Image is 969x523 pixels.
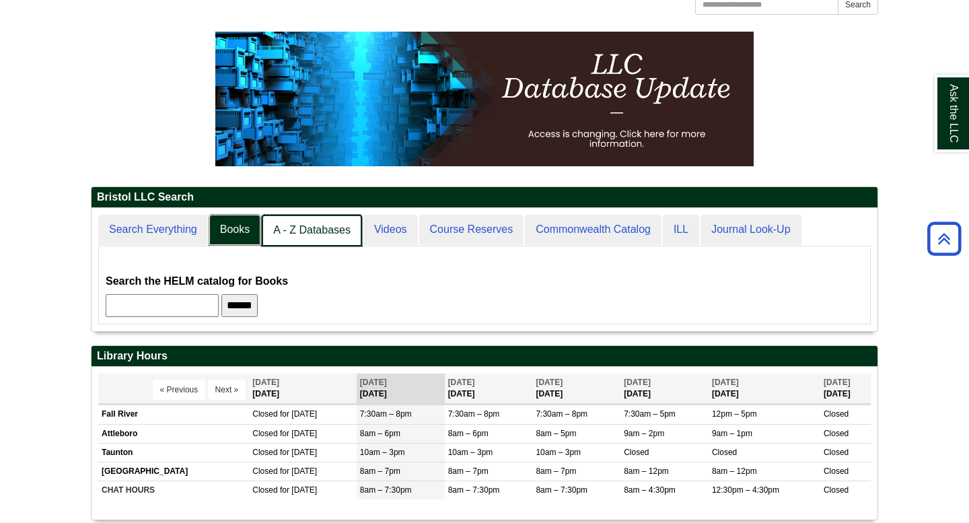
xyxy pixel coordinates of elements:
span: 8am – 7:30pm [360,485,412,495]
th: [DATE] [532,374,620,404]
span: 8am – 7:30pm [536,485,587,495]
a: Books [209,215,260,245]
span: [DATE] [824,378,851,387]
a: Commonwealth Catalog [525,215,661,245]
th: [DATE] [820,374,871,404]
a: Videos [363,215,418,245]
span: Closed [252,466,277,476]
th: [DATE] [249,374,357,404]
span: 8am – 6pm [360,429,400,438]
td: [GEOGRAPHIC_DATA] [98,462,249,481]
span: 7:30am – 8pm [448,409,500,419]
span: for [DATE] [280,409,317,419]
span: 12:30pm – 4:30pm [712,485,779,495]
th: [DATE] [620,374,709,404]
span: 7:30am – 8pm [536,409,587,419]
th: [DATE] [445,374,533,404]
span: [DATE] [624,378,651,387]
h2: Library Hours [92,346,877,367]
a: Search Everything [98,215,208,245]
a: A - Z Databases [262,215,362,246]
span: [DATE] [252,378,279,387]
span: [DATE] [360,378,387,387]
span: 9am – 1pm [712,429,752,438]
img: HTML tutorial [215,32,754,166]
td: CHAT HOURS [98,481,249,499]
span: 7:30am – 5pm [624,409,676,419]
button: Next » [208,380,246,400]
div: Books [106,253,863,317]
span: Closed [252,429,277,438]
a: Back to Top [923,230,966,248]
a: ILL [663,215,699,245]
span: 8am – 7pm [448,466,489,476]
span: Closed [824,466,849,476]
h2: Bristol LLC Search [92,187,877,208]
span: 10am – 3pm [536,448,581,457]
span: 8am – 12pm [624,466,669,476]
span: Closed [624,448,649,457]
td: Fall River [98,405,249,424]
span: 10am – 3pm [448,448,493,457]
span: [DATE] [712,378,739,387]
span: Closed [252,448,277,457]
a: Journal Look-Up [701,215,801,245]
span: 8am – 7pm [536,466,576,476]
span: 12pm – 5pm [712,409,757,419]
span: 10am – 3pm [360,448,405,457]
span: Closed [252,409,277,419]
button: « Previous [153,380,206,400]
span: for [DATE] [280,466,317,476]
span: Closed [712,448,737,457]
span: 9am – 2pm [624,429,664,438]
span: 8am – 7pm [360,466,400,476]
span: 8am – 5pm [536,429,576,438]
span: for [DATE] [280,485,317,495]
th: [DATE] [357,374,445,404]
span: Closed [824,448,849,457]
span: Closed [824,429,849,438]
span: 8am – 7:30pm [448,485,500,495]
span: Closed [252,485,277,495]
th: [DATE] [709,374,820,404]
span: [DATE] [448,378,475,387]
span: 7:30am – 8pm [360,409,412,419]
td: Taunton [98,443,249,462]
span: 8am – 6pm [448,429,489,438]
a: Course Reserves [419,215,524,245]
span: for [DATE] [280,448,317,457]
span: 8am – 12pm [712,466,757,476]
span: [DATE] [536,378,563,387]
span: Closed [824,485,849,495]
label: Search the HELM catalog for Books [106,272,288,291]
span: for [DATE] [280,429,317,438]
span: Closed [824,409,849,419]
td: Attleboro [98,424,249,443]
span: 8am – 4:30pm [624,485,676,495]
